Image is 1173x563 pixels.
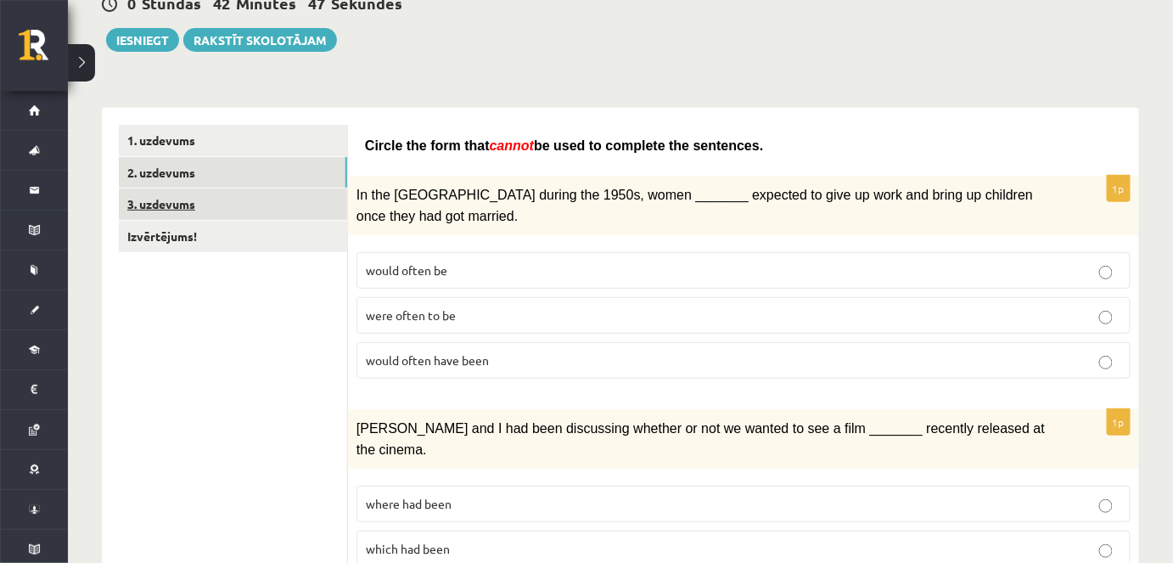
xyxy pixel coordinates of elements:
[1099,266,1113,279] input: would often be
[366,541,450,556] span: which had been
[1099,544,1113,558] input: which had been
[1099,499,1113,513] input: where had been
[366,262,447,278] span: would often be
[19,30,68,72] a: Rīgas 1. Tālmācības vidusskola
[366,307,456,323] span: were often to be
[119,157,347,189] a: 2. uzdevums
[366,352,489,368] span: would often have been
[1099,356,1113,369] input: would often have been
[119,125,347,156] a: 1. uzdevums
[365,138,490,153] span: Circle the form that
[356,421,1045,456] span: [PERSON_NAME] and I had been discussing whether or not we wanted to see a film _______ recently r...
[1099,311,1113,324] input: were often to be
[534,138,763,153] span: be used to complete the sentences.
[490,138,534,153] span: cannot
[356,188,1033,222] span: In the [GEOGRAPHIC_DATA] during the 1950s, women _______ expected to give up work and bring up ch...
[1107,175,1131,202] p: 1p
[106,28,179,52] button: Iesniegt
[183,28,337,52] a: Rakstīt skolotājam
[1107,408,1131,436] p: 1p
[119,221,347,252] a: Izvērtējums!
[366,496,452,511] span: where had been
[119,189,347,220] a: 3. uzdevums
